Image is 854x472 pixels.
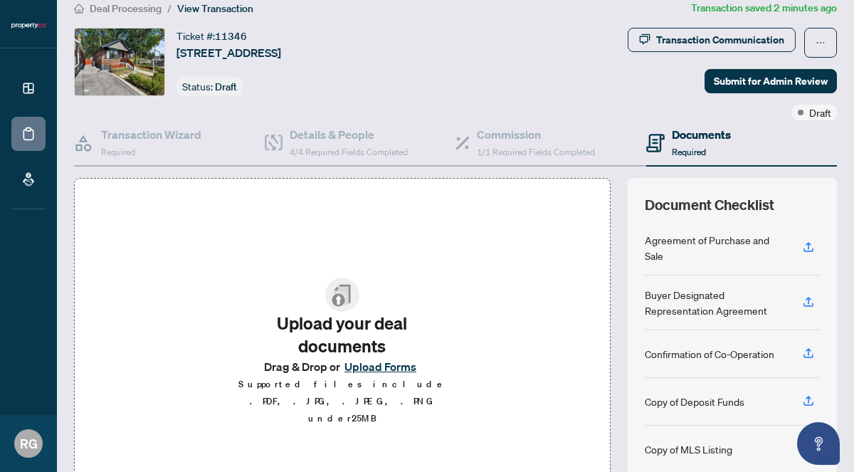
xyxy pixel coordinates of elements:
span: View Transaction [177,2,253,15]
span: File UploadUpload your deal documentsDrag & Drop orUpload FormsSupported files include .PDF, .JPG... [226,266,459,439]
div: Status: [176,77,243,96]
h4: Transaction Wizard [101,126,201,143]
button: Transaction Communication [628,28,796,52]
img: IMG-E12412948_1.jpg [75,28,164,95]
span: Required [101,147,135,157]
div: Copy of Deposit Funds [645,394,744,409]
span: 11346 [215,30,247,43]
span: [STREET_ADDRESS] [176,44,281,61]
div: Buyer Designated Representation Agreement [645,287,786,318]
span: 4/4 Required Fields Completed [290,147,408,157]
span: Draft [215,80,237,93]
div: Transaction Communication [656,28,784,51]
div: Confirmation of Co-Operation [645,346,774,362]
button: Submit for Admin Review [705,69,837,93]
button: Open asap [797,422,840,465]
h4: Documents [672,126,731,143]
span: Required [672,147,706,157]
span: Drag & Drop or [264,357,421,376]
button: Upload Forms [340,357,421,376]
span: Document Checklist [645,195,774,215]
h2: Upload your deal documents [237,312,448,357]
span: 1/1 Required Fields Completed [477,147,595,157]
img: File Upload [325,278,359,312]
h4: Commission [477,126,595,143]
span: Draft [809,105,831,120]
div: Agreement of Purchase and Sale [645,232,786,263]
div: Copy of MLS Listing [645,441,732,457]
p: Supported files include .PDF, .JPG, .JPEG, .PNG under 25 MB [237,376,448,427]
span: home [74,4,84,14]
span: Submit for Admin Review [714,70,828,93]
span: Deal Processing [90,2,162,15]
img: logo [11,21,46,30]
div: Ticket #: [176,28,247,44]
span: ellipsis [816,38,826,48]
h4: Details & People [290,126,408,143]
span: RG [20,434,38,453]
